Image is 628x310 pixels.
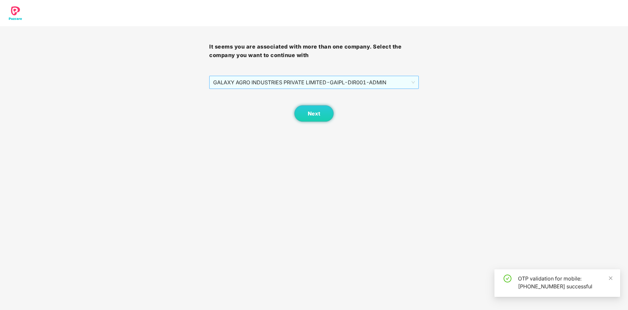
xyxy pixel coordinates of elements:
[209,43,418,59] h3: It seems you are associated with more than one company. Select the company you want to continue with
[608,276,613,280] span: close
[213,76,415,89] span: GALAXY AGRO INDUSTRIES PRIVATE LIMITED - GAIPL-DIR001 - ADMIN
[294,105,334,122] button: Next
[308,111,320,117] span: Next
[518,275,612,290] div: OTP validation for mobile: [PHONE_NUMBER] successful
[504,275,511,282] span: check-circle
